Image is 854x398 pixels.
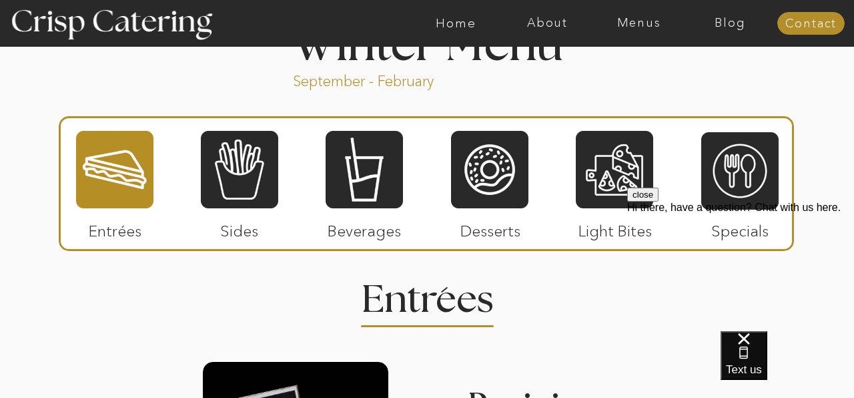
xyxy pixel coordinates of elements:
[195,208,284,247] p: Sides
[777,17,845,31] a: Contact
[593,17,685,30] a: Menus
[446,208,534,247] p: Desserts
[320,208,408,247] p: Beverages
[293,71,476,87] p: September - February
[410,17,502,30] a: Home
[71,208,159,247] p: Entrées
[242,23,612,62] h1: Winter Menu
[570,208,659,247] p: Light Bites
[685,17,776,30] a: Blog
[627,188,854,348] iframe: podium webchat widget prompt
[362,281,492,307] h2: Entrees
[502,17,593,30] a: About
[721,331,854,398] iframe: podium webchat widget bubble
